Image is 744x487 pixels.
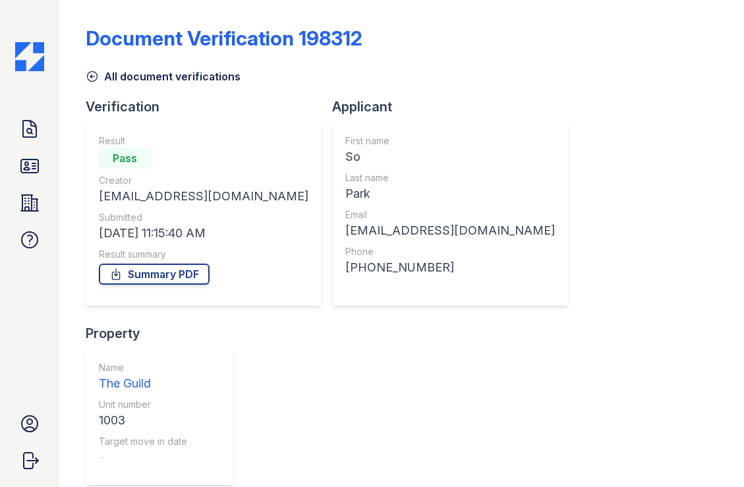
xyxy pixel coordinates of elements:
div: Creator [99,174,308,187]
div: Result [99,134,308,148]
a: Name The Guild [99,361,187,393]
div: Phone [345,245,555,258]
div: Property [86,324,244,343]
div: Applicant [332,98,579,116]
div: The Guild [99,374,187,393]
a: Summary PDF [99,264,210,285]
div: [EMAIL_ADDRESS][DOMAIN_NAME] [345,221,555,240]
div: [PHONE_NUMBER] [345,258,555,277]
div: 1003 [99,411,187,430]
img: CE_Icon_Blue-c292c112584629df590d857e76928e9f676e5b41ef8f769ba2f05ee15b207248.png [15,42,44,71]
div: First name [345,134,555,148]
div: - [99,448,187,467]
div: Email [345,208,555,221]
div: So [345,148,555,166]
div: [DATE] 11:15:40 AM [99,224,308,243]
div: Verification [86,98,332,116]
div: Name [99,361,187,374]
div: Submitted [99,211,308,224]
div: Last name [345,171,555,185]
div: Park [345,185,555,203]
div: Pass [99,148,152,169]
div: Result summary [99,248,308,261]
div: [EMAIL_ADDRESS][DOMAIN_NAME] [99,187,308,206]
div: Unit number [99,398,187,411]
div: Target move in date [99,435,187,448]
div: Document Verification 198312 [86,26,362,50]
a: All document verifications [86,69,241,84]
